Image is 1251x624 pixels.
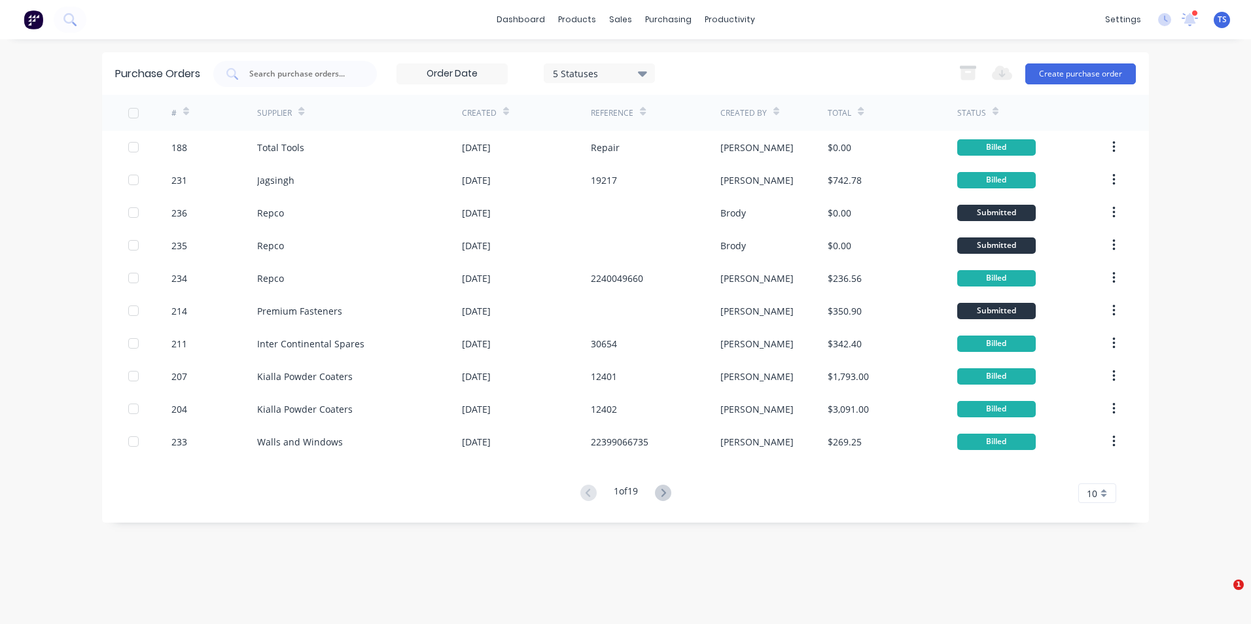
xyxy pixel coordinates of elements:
[257,239,284,252] div: Repco
[171,370,187,383] div: 207
[115,66,200,82] div: Purchase Orders
[462,271,491,285] div: [DATE]
[257,402,353,416] div: Kialla Powder Coaters
[1025,63,1136,84] button: Create purchase order
[720,173,794,187] div: [PERSON_NAME]
[720,239,746,252] div: Brody
[828,304,862,318] div: $350.90
[257,271,284,285] div: Repco
[591,402,617,416] div: 12402
[720,370,794,383] div: [PERSON_NAME]
[828,271,862,285] div: $236.56
[828,435,862,449] div: $269.25
[171,206,187,220] div: 236
[591,141,620,154] div: Repair
[720,337,794,351] div: [PERSON_NAME]
[957,205,1036,221] div: Submitted
[957,237,1036,254] div: Submitted
[957,368,1036,385] div: Billed
[828,206,851,220] div: $0.00
[1087,487,1097,500] span: 10
[257,370,353,383] div: Kialla Powder Coaters
[462,435,491,449] div: [DATE]
[720,107,767,119] div: Created By
[171,107,177,119] div: #
[828,402,869,416] div: $3,091.00
[828,173,862,187] div: $742.78
[720,271,794,285] div: [PERSON_NAME]
[171,141,187,154] div: 188
[462,206,491,220] div: [DATE]
[591,435,648,449] div: 22399066735
[828,107,851,119] div: Total
[171,239,187,252] div: 235
[698,10,762,29] div: productivity
[591,271,643,285] div: 2240049660
[462,239,491,252] div: [DATE]
[248,67,357,80] input: Search purchase orders...
[462,107,497,119] div: Created
[490,10,552,29] a: dashboard
[957,172,1036,188] div: Billed
[171,173,187,187] div: 231
[591,173,617,187] div: 19217
[171,304,187,318] div: 214
[462,402,491,416] div: [DATE]
[720,141,794,154] div: [PERSON_NAME]
[257,435,343,449] div: Walls and Windows
[957,139,1036,156] div: Billed
[603,10,639,29] div: sales
[957,303,1036,319] div: Submitted
[957,434,1036,450] div: Billed
[1099,10,1148,29] div: settings
[462,337,491,351] div: [DATE]
[591,107,633,119] div: Reference
[397,64,507,84] input: Order Date
[720,435,794,449] div: [PERSON_NAME]
[257,107,292,119] div: Supplier
[462,304,491,318] div: [DATE]
[1207,580,1238,611] iframe: Intercom live chat
[828,370,869,383] div: $1,793.00
[639,10,698,29] div: purchasing
[553,66,646,80] div: 5 Statuses
[614,484,638,503] div: 1 of 19
[171,271,187,285] div: 234
[171,402,187,416] div: 204
[257,141,304,154] div: Total Tools
[828,141,851,154] div: $0.00
[171,435,187,449] div: 233
[171,337,187,351] div: 211
[957,336,1036,352] div: Billed
[720,206,746,220] div: Brody
[462,370,491,383] div: [DATE]
[462,173,491,187] div: [DATE]
[591,337,617,351] div: 30654
[24,10,43,29] img: Factory
[591,370,617,383] div: 12401
[957,107,986,119] div: Status
[257,173,294,187] div: Jagsingh
[957,270,1036,286] div: Billed
[462,141,491,154] div: [DATE]
[257,304,342,318] div: Premium Fasteners
[720,304,794,318] div: [PERSON_NAME]
[257,206,284,220] div: Repco
[257,337,364,351] div: Inter Continental Spares
[957,401,1036,417] div: Billed
[828,239,851,252] div: $0.00
[552,10,603,29] div: products
[828,337,862,351] div: $342.40
[1218,14,1227,26] span: TS
[1233,580,1244,590] span: 1
[720,402,794,416] div: [PERSON_NAME]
